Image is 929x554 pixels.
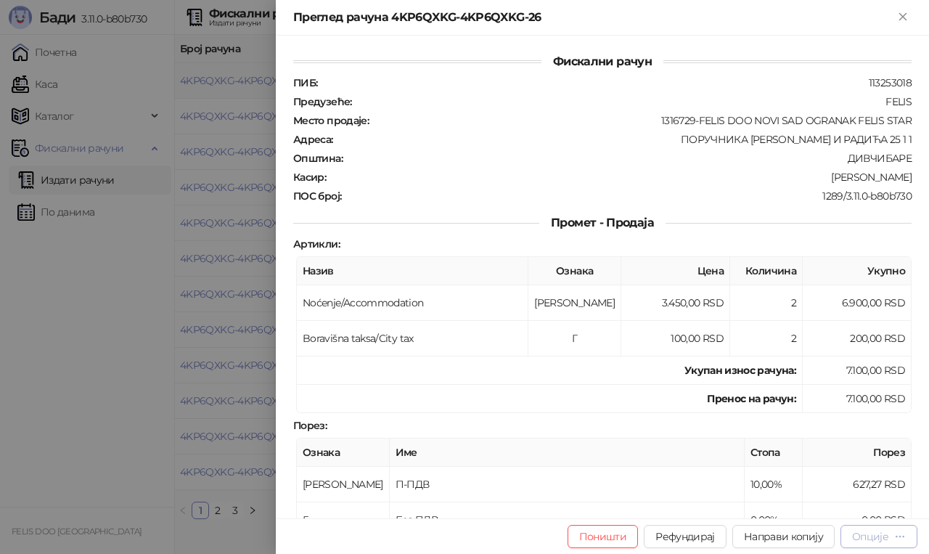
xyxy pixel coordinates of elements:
td: 3.450,00 RSD [621,285,730,321]
td: Г [297,502,390,538]
strong: Предузеће : [293,95,352,108]
td: 0,00% [745,502,803,538]
button: Опције [840,525,917,548]
button: Направи копију [732,525,835,548]
td: Boravišna taksa/City tax [297,321,528,357]
td: 10,00% [745,467,803,502]
strong: Адреса : [293,133,333,146]
strong: Порез : [293,419,327,432]
td: 100,00 RSD [621,321,730,357]
button: Close [894,9,912,26]
div: Опције [852,530,888,543]
strong: Артикли : [293,237,340,250]
div: ПОРУЧНИКА [PERSON_NAME] И РАДИЋА 25 1 1 [335,133,913,146]
div: 1316729-FELIS DOO NOVI SAD OGRANAK FELIS STAR [370,114,913,127]
button: Поништи [568,525,639,548]
td: П-ПДВ [390,467,745,502]
div: [PERSON_NAME] [327,171,913,184]
strong: Укупан износ рачуна : [684,364,796,377]
th: Име [390,439,745,467]
td: Г [528,321,621,357]
div: Преглед рачуна 4KP6QXKG-4KP6QXKG-26 [293,9,894,26]
td: Без ПДВ [390,502,745,538]
td: 200,00 RSD [803,321,912,357]
th: Порез [803,439,912,467]
strong: Пренос на рачун : [707,392,796,405]
td: Noćenje/Accommodation [297,285,528,321]
th: Назив [297,257,528,285]
td: [PERSON_NAME] [297,467,390,502]
td: 7.100,00 RSD [803,357,912,385]
div: 1289/3.11.0-b80b730 [343,190,913,203]
div: 113253018 [319,76,913,89]
strong: ПИБ : [293,76,317,89]
strong: Место продаје : [293,114,369,127]
div: ДИВЧИБАРЕ [344,152,913,165]
td: 0,00 RSD [803,502,912,538]
td: 6.900,00 RSD [803,285,912,321]
th: Укупно [803,257,912,285]
td: [PERSON_NAME] [528,285,621,321]
th: Цена [621,257,730,285]
th: Стопа [745,439,803,467]
td: 627,27 RSD [803,467,912,502]
span: Направи копију [744,530,823,543]
button: Рефундирај [644,525,727,548]
div: FELIS [353,95,913,108]
strong: Касир : [293,171,326,184]
span: Фискални рачун [541,54,663,68]
th: Количина [730,257,803,285]
td: 2 [730,321,803,357]
th: Ознака [528,257,621,285]
span: Промет - Продаја [539,216,666,229]
strong: ПОС број : [293,190,341,203]
strong: Општина : [293,152,343,165]
td: 7.100,00 RSD [803,385,912,413]
th: Ознака [297,439,390,467]
td: 2 [730,285,803,321]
